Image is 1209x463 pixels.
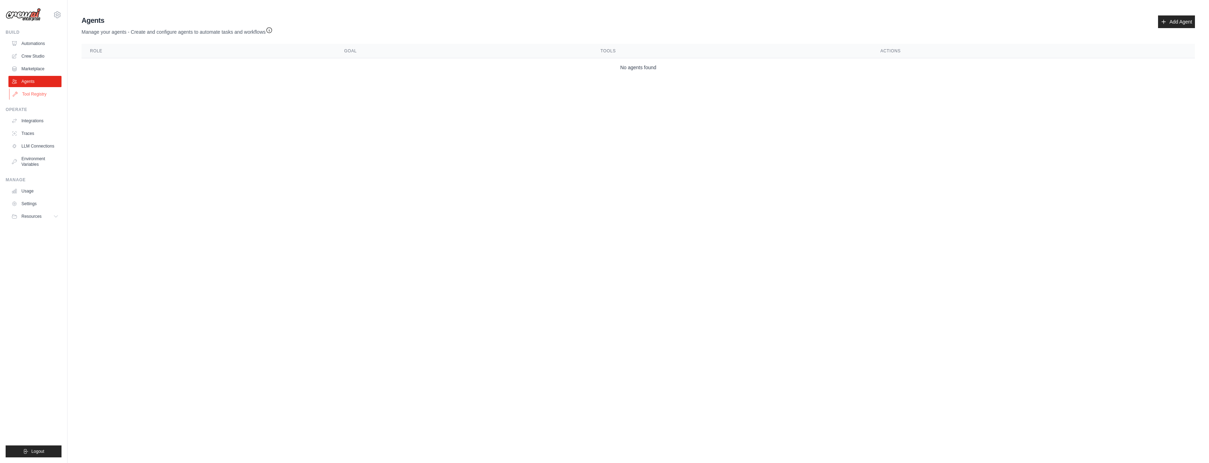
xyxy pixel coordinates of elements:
h2: Agents [82,15,273,25]
th: Tools [592,44,872,58]
td: No agents found [82,58,1195,77]
a: Tool Registry [9,89,62,100]
button: Logout [6,445,62,457]
button: Resources [8,211,62,222]
a: Marketplace [8,63,62,74]
th: Actions [872,44,1195,58]
a: Traces [8,128,62,139]
th: Role [82,44,336,58]
span: Resources [21,214,41,219]
p: Manage your agents - Create and configure agents to automate tasks and workflows [82,25,273,35]
a: Settings [8,198,62,209]
a: Environment Variables [8,153,62,170]
a: Add Agent [1158,15,1195,28]
th: Goal [336,44,592,58]
a: LLM Connections [8,141,62,152]
img: Logo [6,8,41,21]
span: Logout [31,449,44,454]
a: Crew Studio [8,51,62,62]
a: Agents [8,76,62,87]
div: Build [6,30,62,35]
div: Operate [6,107,62,112]
a: Usage [8,185,62,197]
a: Automations [8,38,62,49]
div: Manage [6,177,62,183]
a: Integrations [8,115,62,126]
